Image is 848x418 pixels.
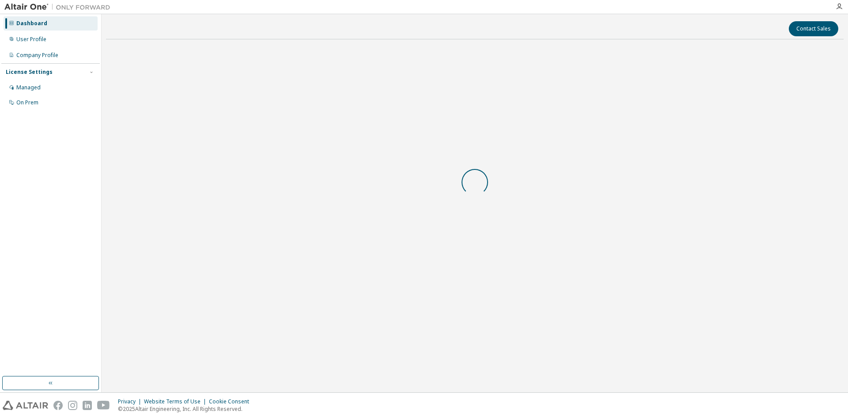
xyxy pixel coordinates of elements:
div: User Profile [16,36,46,43]
div: Company Profile [16,52,58,59]
div: Dashboard [16,20,47,27]
div: Cookie Consent [209,398,254,405]
img: instagram.svg [68,401,77,410]
button: Contact Sales [789,21,838,36]
img: linkedin.svg [83,401,92,410]
div: Managed [16,84,41,91]
img: facebook.svg [53,401,63,410]
img: youtube.svg [97,401,110,410]
p: © 2025 Altair Engineering, Inc. All Rights Reserved. [118,405,254,413]
img: Altair One [4,3,115,12]
div: Website Terms of Use [144,398,209,405]
div: On Prem [16,99,38,106]
div: Privacy [118,398,144,405]
img: altair_logo.svg [3,401,48,410]
div: License Settings [6,69,53,76]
